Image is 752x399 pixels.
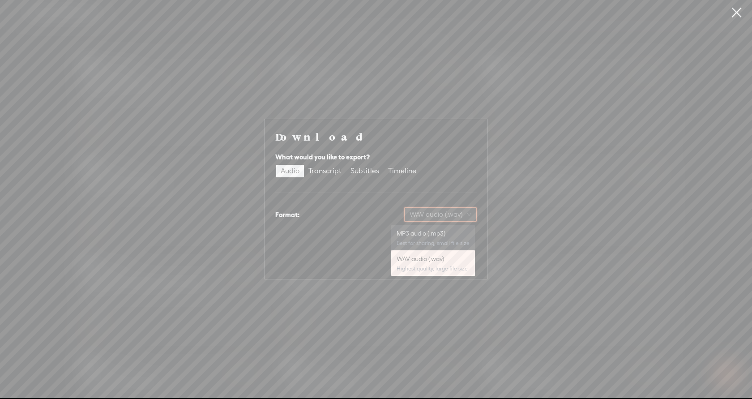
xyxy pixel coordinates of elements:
h4: Download [275,130,477,143]
div: Subtitles [350,165,379,177]
div: Transcript [308,165,342,177]
div: What would you like to export? [275,152,477,163]
span: WAV audio (.wav) [410,208,471,221]
div: Highest quality, large file size [397,265,470,272]
div: Best for sharing, small file size [397,240,470,247]
div: segmented control [275,164,422,178]
div: MP3 audio (.mp3) [397,229,470,238]
div: WAV audio (.wav) [397,254,470,263]
div: Audio [281,165,299,177]
div: Format: [275,210,299,220]
div: Timeline [388,165,416,177]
